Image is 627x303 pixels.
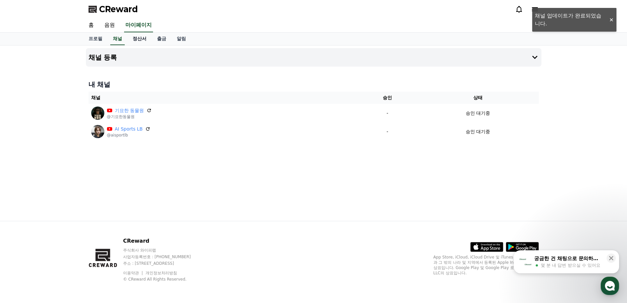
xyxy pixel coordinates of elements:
th: 승인 [358,92,417,104]
p: 사업자등록번호 : [PHONE_NUMBER] [123,254,203,259]
button: 채널 등록 [86,48,541,67]
a: 정산서 [127,33,152,45]
a: 홈 [2,209,43,226]
p: 주소 : [STREET_ADDRESS] [123,261,203,266]
p: - [360,128,414,135]
a: 출금 [152,33,171,45]
h4: 채널 등록 [89,54,117,61]
th: 상태 [417,92,539,104]
a: 대화 [43,209,85,226]
p: - [360,110,414,117]
a: 설정 [85,209,126,226]
img: 기묘한 동물원 [91,106,104,120]
th: 채널 [89,92,358,104]
img: AI Sports LB [91,125,104,138]
p: @aisportlb [107,133,151,138]
a: 채널 [110,33,125,45]
p: CReward [123,237,203,245]
a: 알림 [171,33,191,45]
a: AI Sports LB [115,126,143,133]
a: 기묘한 동물원 [115,107,144,114]
span: 설정 [102,219,110,224]
span: CReward [99,4,138,15]
p: 주식회사 와이피랩 [123,248,203,253]
h4: 내 채널 [89,80,539,89]
span: 대화 [60,219,68,225]
a: 프로필 [83,33,108,45]
p: @기묘한동물원 [107,114,152,119]
p: 승인 대기중 [466,128,490,135]
a: 이용약관 [123,271,144,275]
p: App Store, iCloud, iCloud Drive 및 iTunes Store는 미국과 그 밖의 나라 및 지역에서 등록된 Apple Inc.의 서비스 상표입니다. Goo... [433,255,539,276]
p: 승인 대기중 [466,110,490,117]
p: © CReward All Rights Reserved. [123,277,203,282]
a: 음원 [99,18,120,32]
a: CReward [89,4,138,15]
a: 홈 [83,18,99,32]
a: 마이페이지 [124,18,153,32]
a: 개인정보처리방침 [145,271,177,275]
span: 홈 [21,219,25,224]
